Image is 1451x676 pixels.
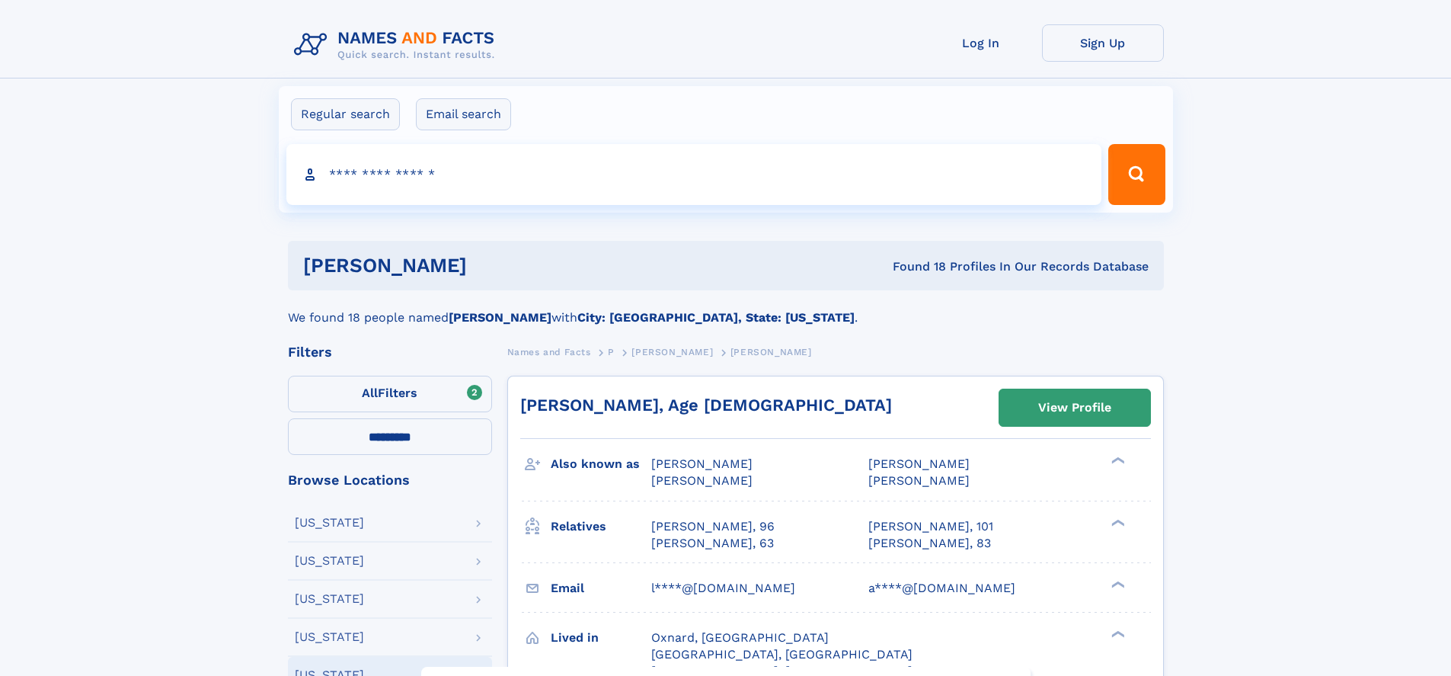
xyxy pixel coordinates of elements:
[295,555,364,567] div: [US_STATE]
[1038,390,1111,425] div: View Profile
[416,98,511,130] label: Email search
[288,24,507,66] img: Logo Names and Facts
[288,290,1164,327] div: We found 18 people named with .
[551,514,651,540] h3: Relatives
[868,535,991,552] a: [PERSON_NAME], 83
[868,518,993,535] a: [PERSON_NAME], 101
[999,389,1150,426] a: View Profile
[651,457,753,471] span: [PERSON_NAME]
[288,376,492,412] label: Filters
[551,575,651,601] h3: Email
[651,647,912,662] span: [GEOGRAPHIC_DATA], [GEOGRAPHIC_DATA]
[1107,456,1126,466] div: ❯
[291,98,400,130] label: Regular search
[730,347,812,357] span: [PERSON_NAME]
[920,24,1042,62] a: Log In
[651,473,753,488] span: [PERSON_NAME]
[551,451,651,477] h3: Also known as
[1107,517,1126,527] div: ❯
[651,535,774,552] a: [PERSON_NAME], 63
[631,342,713,361] a: [PERSON_NAME]
[295,517,364,529] div: [US_STATE]
[303,256,680,275] h1: [PERSON_NAME]
[868,457,970,471] span: [PERSON_NAME]
[679,258,1149,275] div: Found 18 Profiles In Our Records Database
[631,347,713,357] span: [PERSON_NAME]
[288,345,492,359] div: Filters
[507,342,591,361] a: Names and Facts
[295,593,364,605] div: [US_STATE]
[288,473,492,487] div: Browse Locations
[362,386,378,400] span: All
[1108,144,1165,205] button: Search Button
[449,310,551,325] b: [PERSON_NAME]
[551,625,651,651] h3: Lived in
[1042,24,1164,62] a: Sign Up
[577,310,855,325] b: City: [GEOGRAPHIC_DATA], State: [US_STATE]
[286,144,1102,205] input: search input
[1107,579,1126,589] div: ❯
[295,631,364,643] div: [US_STATE]
[651,630,829,645] span: Oxnard, [GEOGRAPHIC_DATA]
[868,473,970,488] span: [PERSON_NAME]
[1107,629,1126,639] div: ❯
[651,518,775,535] a: [PERSON_NAME], 96
[608,347,615,357] span: P
[520,396,892,415] a: [PERSON_NAME], Age [DEMOGRAPHIC_DATA]
[608,342,615,361] a: P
